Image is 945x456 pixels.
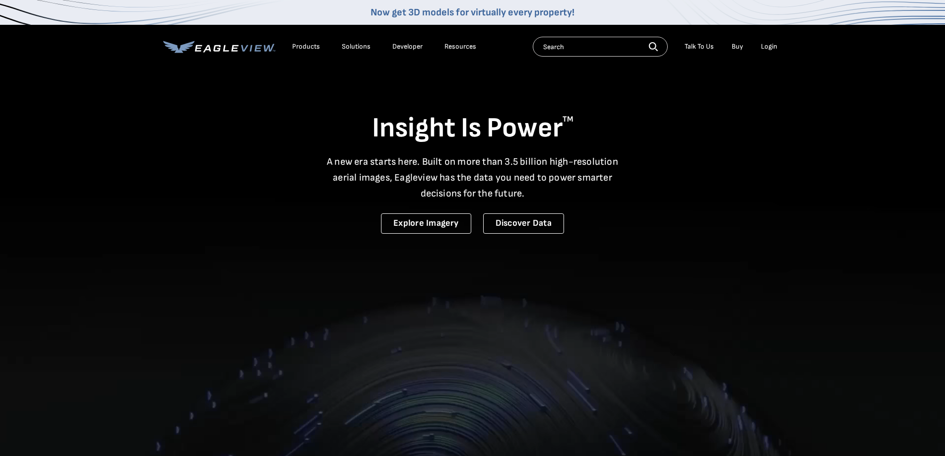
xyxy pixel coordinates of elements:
div: Login [761,42,777,51]
div: Solutions [342,42,371,51]
h1: Insight Is Power [163,111,782,146]
a: Buy [732,42,743,51]
div: Products [292,42,320,51]
p: A new era starts here. Built on more than 3.5 billion high-resolution aerial images, Eagleview ha... [321,154,625,201]
input: Search [533,37,668,57]
sup: TM [563,115,573,124]
a: Now get 3D models for virtually every property! [371,6,574,18]
a: Discover Data [483,213,564,234]
div: Talk To Us [685,42,714,51]
a: Explore Imagery [381,213,471,234]
div: Resources [444,42,476,51]
a: Developer [392,42,423,51]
